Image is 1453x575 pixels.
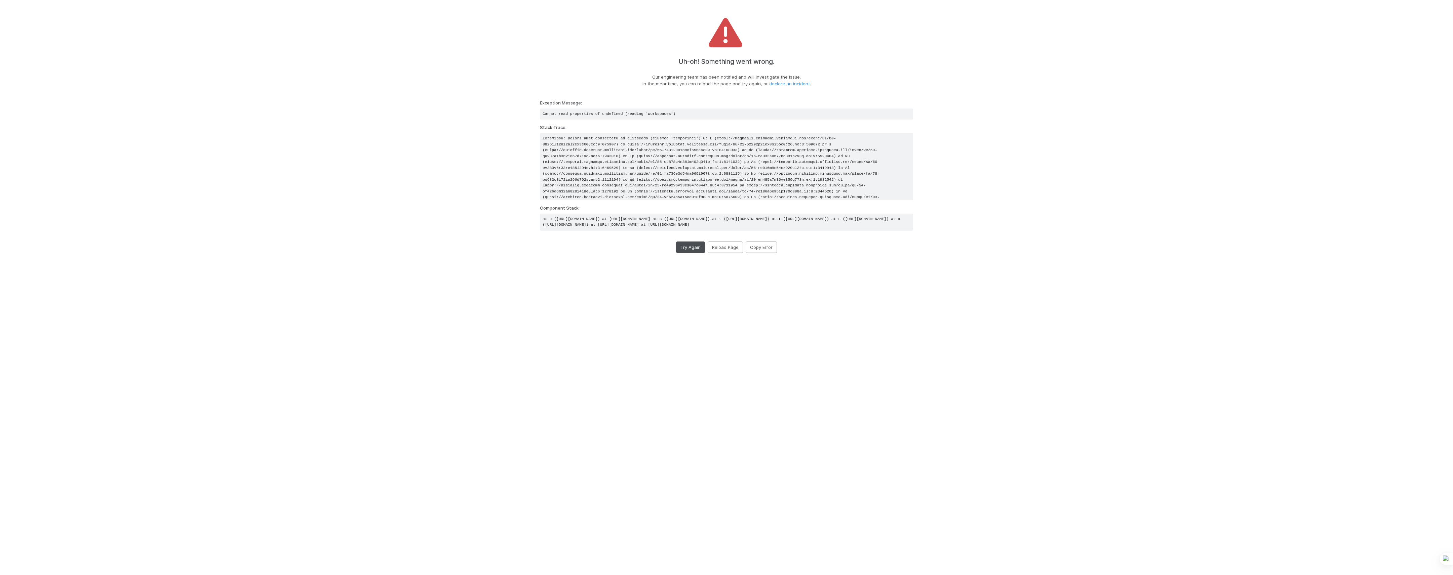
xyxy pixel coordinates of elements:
[769,81,810,86] a: declare an incident
[540,100,913,106] h6: Exception Message:
[540,133,913,200] pre: LoreMipsu: Dolors amet consectetu ad elitseddo (eiusmod 'temporinci') ut L (etdol://magnaali.enim...
[678,58,775,65] h4: Uh-oh! Something went wrong.
[540,125,913,130] h6: Stack Trace:
[676,241,705,253] button: Try Again
[540,214,913,231] pre: at o ([URL][DOMAIN_NAME]) at [URL][DOMAIN_NAME] at s ([URL][DOMAIN_NAME]) at t ([URL][DOMAIN_NAME...
[540,108,913,120] pre: Cannot read properties of undefined (reading 'workspaces')
[708,241,743,253] button: Reload Page
[746,241,777,253] button: Copy Error
[642,74,811,87] p: Our engineering team has been notified and will investigate the issue. In the meantime, you can r...
[540,206,913,211] h6: Component Stack:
